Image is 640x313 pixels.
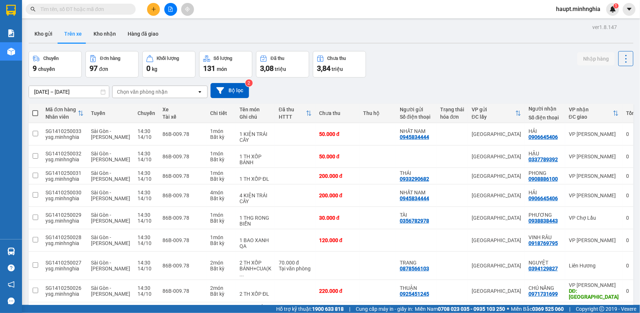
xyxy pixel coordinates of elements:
[210,176,232,182] div: Bất kỳ
[472,288,521,294] div: [GEOGRAPHIC_DATA]
[210,110,232,116] div: Chi tiết
[30,7,36,12] span: search
[217,66,227,72] span: món
[91,234,130,246] span: Sài Gòn - [PERSON_NAME]
[400,107,433,112] div: Người gửi
[472,131,521,137] div: [GEOGRAPHIC_DATA]
[45,114,78,120] div: Nhân viên
[138,291,155,297] div: 14/10
[45,107,78,112] div: Mã đơn hàng
[279,260,312,266] div: 70.000 đ
[468,104,525,123] th: Toggle SortBy
[210,134,232,140] div: Bất kỳ
[211,83,249,98] button: Bộ lọc
[626,6,633,12] span: caret-down
[529,218,558,224] div: 0938838443
[239,215,271,227] div: 1 THG RONG BIỂN
[319,193,356,198] div: 200.000 đ
[138,234,155,240] div: 14:30
[511,305,564,313] span: Miền Bắc
[100,56,120,61] div: Đơn hàng
[614,3,619,8] sup: 1
[152,66,157,72] span: kg
[162,131,203,137] div: 86B-009.78
[529,234,562,240] div: VINH RÂU
[138,176,155,182] div: 14/10
[239,176,271,182] div: 1 TH XỐP ĐL
[271,56,284,61] div: Đã thu
[472,154,521,159] div: [GEOGRAPHIC_DATA]
[91,151,130,162] span: Sài Gòn - [PERSON_NAME]
[91,190,130,201] span: Sài Gòn - [PERSON_NAME]
[162,173,203,179] div: 86B-009.78
[8,298,15,305] span: message
[203,64,215,73] span: 131
[45,176,84,182] div: ysg.minhnghia
[91,128,130,140] span: Sài Gòn - [PERSON_NAME]
[99,66,108,72] span: đơn
[210,170,232,176] div: 1 món
[332,66,343,72] span: triệu
[6,5,16,16] img: logo-vxr
[210,195,232,201] div: Bất kỳ
[529,240,558,246] div: 0918769795
[138,285,155,291] div: 14:30
[400,128,433,134] div: NHẤT NAM
[164,3,177,16] button: file-add
[7,29,15,37] img: solution-icon
[529,115,562,120] div: Số điện thoại
[146,64,150,73] span: 0
[472,263,521,269] div: [GEOGRAPHIC_DATA]
[400,114,433,120] div: Số điện thoại
[319,288,356,294] div: 220.000 đ
[138,134,155,140] div: 14/10
[210,156,232,162] div: Bất kỳ
[91,170,130,182] span: Sài Gòn - [PERSON_NAME]
[239,237,271,249] div: 1 BAO XANH QA
[91,212,130,224] span: Sài Gòn - [PERSON_NAME]
[569,288,619,300] div: DĐ: PHÚ LONG
[529,190,562,195] div: HẢI
[440,114,464,120] div: hóa đơn
[319,131,356,137] div: 50.000 đ
[157,56,179,61] div: Khối lượng
[400,212,433,218] div: TÀI
[138,156,155,162] div: 14/10
[7,248,15,255] img: warehouse-icon
[91,110,130,116] div: Tuyến
[162,154,203,159] div: 86B-009.78
[569,305,570,313] span: |
[8,265,15,271] span: question-circle
[239,193,271,204] div: 4 KIỆN TRÁI CÂY
[138,260,155,266] div: 14:30
[245,79,253,87] sup: 2
[40,5,127,13] input: Tìm tên, số ĐT hoặc mã đơn
[256,51,309,78] button: Đã thu3,08 triệu
[592,23,617,31] div: ver 1.8.147
[85,51,139,78] button: Đơn hàng97đơn
[529,151,562,156] div: HẬU
[532,306,564,312] strong: 0369 525 060
[529,212,562,218] div: PHƯƠNG
[319,237,356,243] div: 120.000 đ
[400,195,429,201] div: 0945834444
[162,215,203,221] div: 86B-009.78
[239,260,271,277] div: 2 TH XỐP BÁNH+CUA(KO BAO CHẾT)
[415,305,505,313] span: Miền Nam
[210,151,232,156] div: 1 món
[45,128,84,134] div: SG1410250033
[162,288,203,294] div: 86B-009.78
[615,3,617,8] span: 1
[89,64,98,73] span: 97
[142,51,195,78] button: Khối lượng0kg
[400,134,429,140] div: 0945834444
[45,260,84,266] div: SG1410250027
[569,154,619,159] div: VP [PERSON_NAME]
[319,154,356,159] div: 50.000 đ
[210,212,232,218] div: 1 món
[162,237,203,243] div: 86B-009.78
[185,7,190,12] span: aim
[45,212,84,218] div: SG1410250029
[197,89,203,95] svg: open
[440,107,464,112] div: Trạng thái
